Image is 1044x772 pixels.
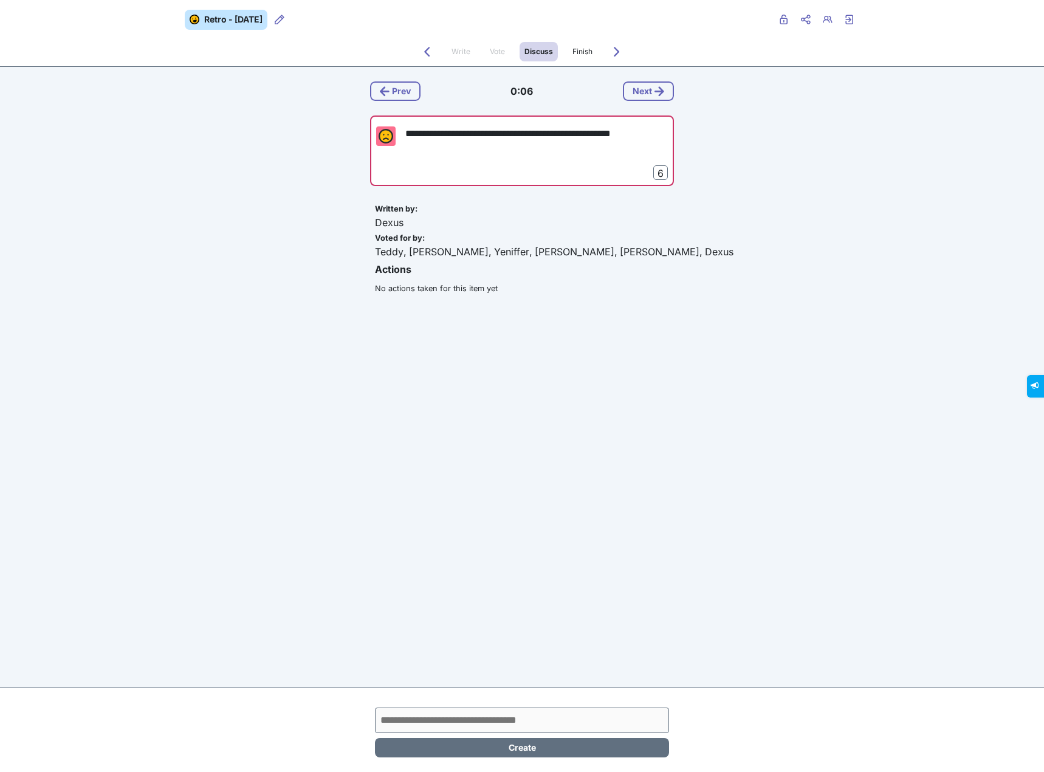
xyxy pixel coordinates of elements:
span:  [9,4,15,12]
div: 0 : 06 [510,84,533,98]
span: Vote [490,47,505,57]
button: Back to Vote [417,42,437,61]
button: Forwards to Finish [607,42,627,61]
span: Dexus [375,215,404,230]
span: Forwards to Finish [612,57,622,66]
span: Private [779,24,789,34]
span: Retro users [275,24,284,34]
span: [PERSON_NAME] [409,244,492,259]
span: [PERSON_NAME] [535,244,617,259]
span: Discuss [524,47,553,57]
strong: Written by: [375,204,417,213]
span: , [404,244,407,259]
button: Share menu [796,10,816,29]
span: Back to Vote [422,57,432,66]
i: Back to Vote [422,47,432,57]
span: Finish [572,47,592,57]
button: Retro users [818,10,837,29]
button: Prev [370,81,421,101]
button: Next [623,81,674,101]
span: , [699,244,702,259]
span: Yeniffer [494,244,532,259]
span: [PERSON_NAME] [620,244,702,259]
button: Create [375,738,669,757]
span: Write [452,47,470,57]
i: Retro users [823,15,833,24]
span: , [489,244,492,259]
h1: Retro - [DATE] [204,15,263,25]
span: , [614,244,617,259]
i: Forwards to Finish [612,47,622,57]
div: 6 [653,165,668,180]
span: Teddy [375,244,407,259]
span: Retro users [823,24,833,34]
i: Exit retro [845,15,854,24]
h3: Actions [375,264,669,275]
img: Went poorly [379,129,393,143]
i: Share menu [801,15,811,24]
span: , [529,244,532,259]
i: Retro users [275,15,284,24]
span: Exit retro [845,24,854,34]
span: Share menu [801,24,811,34]
strong: Voted for by: [375,233,425,243]
a: Exit retro [840,10,859,29]
small: No actions taken for this item yet [375,284,498,293]
button: Private [774,10,794,29]
span: Dexus [705,244,733,259]
i: Private [779,15,789,24]
button: Retro users [270,10,289,29]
